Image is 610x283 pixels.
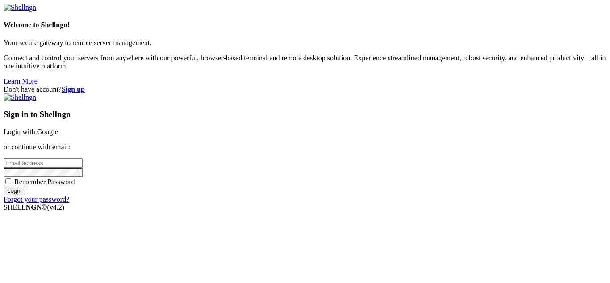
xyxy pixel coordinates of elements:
[4,195,69,203] a: Forgot your password?
[14,178,75,186] span: Remember Password
[4,110,606,119] h3: Sign in to Shellngn
[4,128,58,135] a: Login with Google
[4,4,36,12] img: Shellngn
[4,54,606,70] p: Connect and control your servers from anywhere with our powerful, browser-based terminal and remo...
[4,77,38,85] a: Learn More
[4,158,83,168] input: Email address
[4,21,606,29] h4: Welcome to Shellngn!
[4,143,606,151] p: or continue with email:
[4,85,606,93] div: Don't have account?
[26,203,42,211] b: NGN
[4,203,64,211] span: SHELL ©
[5,178,11,184] input: Remember Password
[4,39,606,47] p: Your secure gateway to remote server management.
[47,203,65,211] span: 4.2.0
[4,93,36,101] img: Shellngn
[62,85,85,93] a: Sign up
[4,186,25,195] input: Login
